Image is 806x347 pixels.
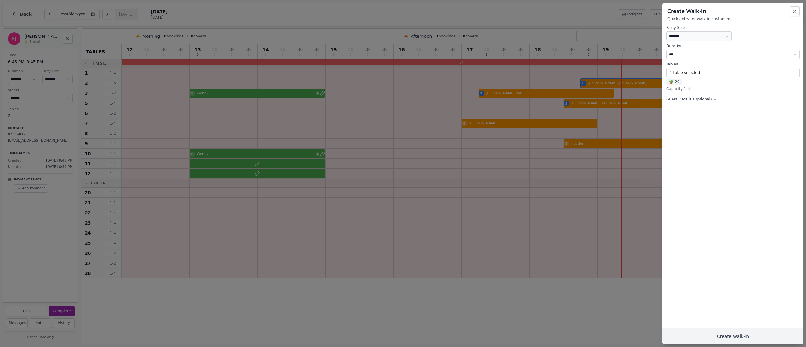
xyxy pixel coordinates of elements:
div: Capacity: 1 - 4 [666,86,800,91]
label: Party Size [666,25,732,30]
button: 1 table selected [666,68,800,77]
label: Tables [666,62,800,67]
label: Duration [666,43,800,48]
span: 🪴 [669,79,673,84]
button: Create Walk-in [662,328,803,344]
h2: Create Walk-in [667,8,798,15]
span: 20 [666,79,682,85]
button: Guest Details (Optional) [666,97,717,102]
p: Quick entry for walk-in customers [667,16,798,21]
